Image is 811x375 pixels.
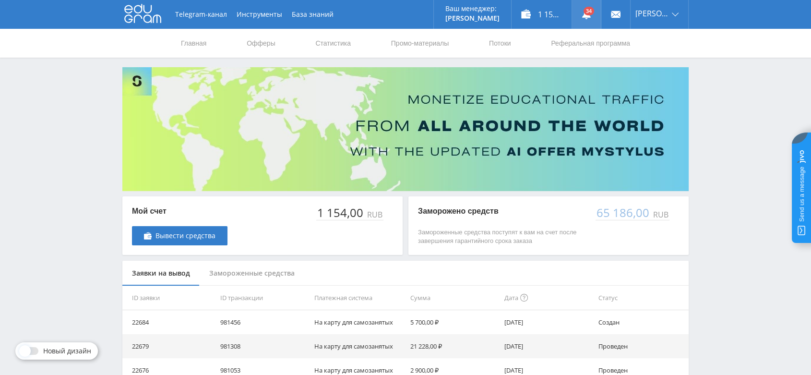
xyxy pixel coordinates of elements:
td: На карту для самозанятых [310,334,406,358]
div: Замороженные средства [200,261,304,286]
a: Офферы [246,29,276,58]
th: ID транзакции [216,286,310,310]
td: 981308 [216,334,310,358]
div: 65 186,00 [596,206,651,219]
th: Статус [595,286,689,310]
p: Мой счет [132,206,227,217]
td: Создан [595,310,689,334]
a: Статистика [314,29,352,58]
td: На карту для самозанятых [310,310,406,334]
td: 22679 [122,334,216,358]
p: [PERSON_NAME] [445,14,500,22]
span: Новый дизайн [43,347,91,355]
a: Потоки [488,29,512,58]
td: Проведен [595,334,689,358]
td: 981456 [216,310,310,334]
a: Главная [180,29,207,58]
div: RUB [651,210,669,219]
div: RUB [365,210,383,219]
a: Реферальная программа [550,29,631,58]
th: Сумма [406,286,500,310]
th: Платежная система [310,286,406,310]
td: 5 700,00 ₽ [406,310,500,334]
a: Вывести средства [132,226,227,245]
img: Banner [122,67,689,191]
span: Вывести средства [155,232,215,240]
td: [DATE] [501,310,595,334]
p: Замороженные средства поступят к вам на счет после завершения гарантийного срока заказа [418,228,586,245]
th: Дата [501,286,595,310]
span: [PERSON_NAME] [635,10,669,17]
div: 1 154,00 [316,206,365,219]
p: Ваш менеджер: [445,5,500,12]
td: 21 228,00 ₽ [406,334,500,358]
td: 22684 [122,310,216,334]
a: Промо-материалы [390,29,450,58]
td: [DATE] [501,334,595,358]
p: Заморожено средств [418,206,586,217]
div: Заявки на вывод [122,261,200,286]
th: ID заявки [122,286,216,310]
